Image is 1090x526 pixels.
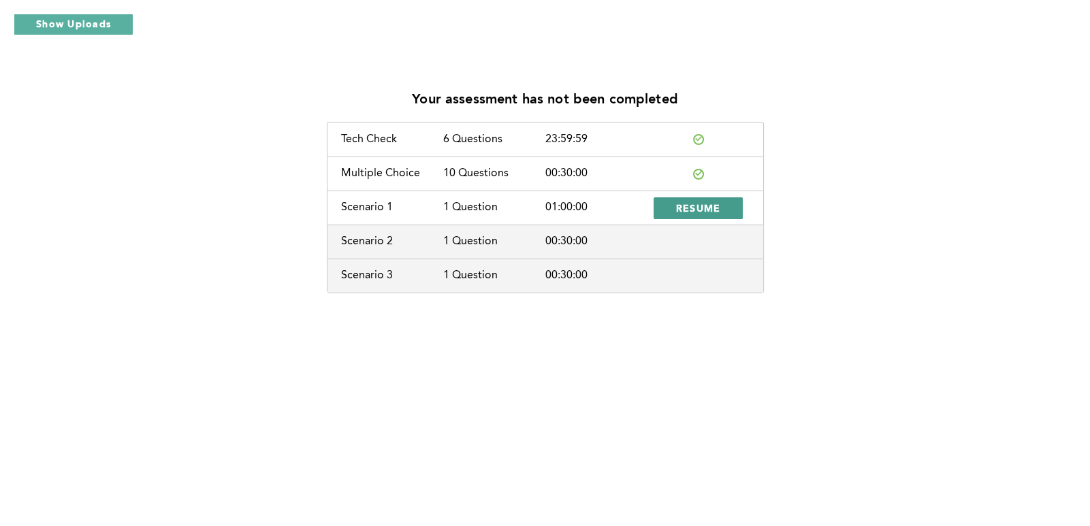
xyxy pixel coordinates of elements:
[545,269,647,282] div: 00:30:00
[443,201,545,214] div: 1 Question
[545,133,647,146] div: 23:59:59
[545,167,647,180] div: 00:30:00
[443,235,545,248] div: 1 Question
[443,269,545,282] div: 1 Question
[412,93,678,108] p: Your assessment has not been completed
[545,201,647,214] div: 01:00:00
[676,201,721,214] span: RESUME
[545,235,647,248] div: 00:30:00
[341,269,443,282] div: Scenario 3
[443,167,545,180] div: 10 Questions
[341,201,443,214] div: Scenario 1
[14,14,133,35] button: Show Uploads
[654,197,743,219] button: RESUME
[443,133,545,146] div: 6 Questions
[341,235,443,248] div: Scenario 2
[341,167,443,180] div: Multiple Choice
[341,133,443,146] div: Tech Check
